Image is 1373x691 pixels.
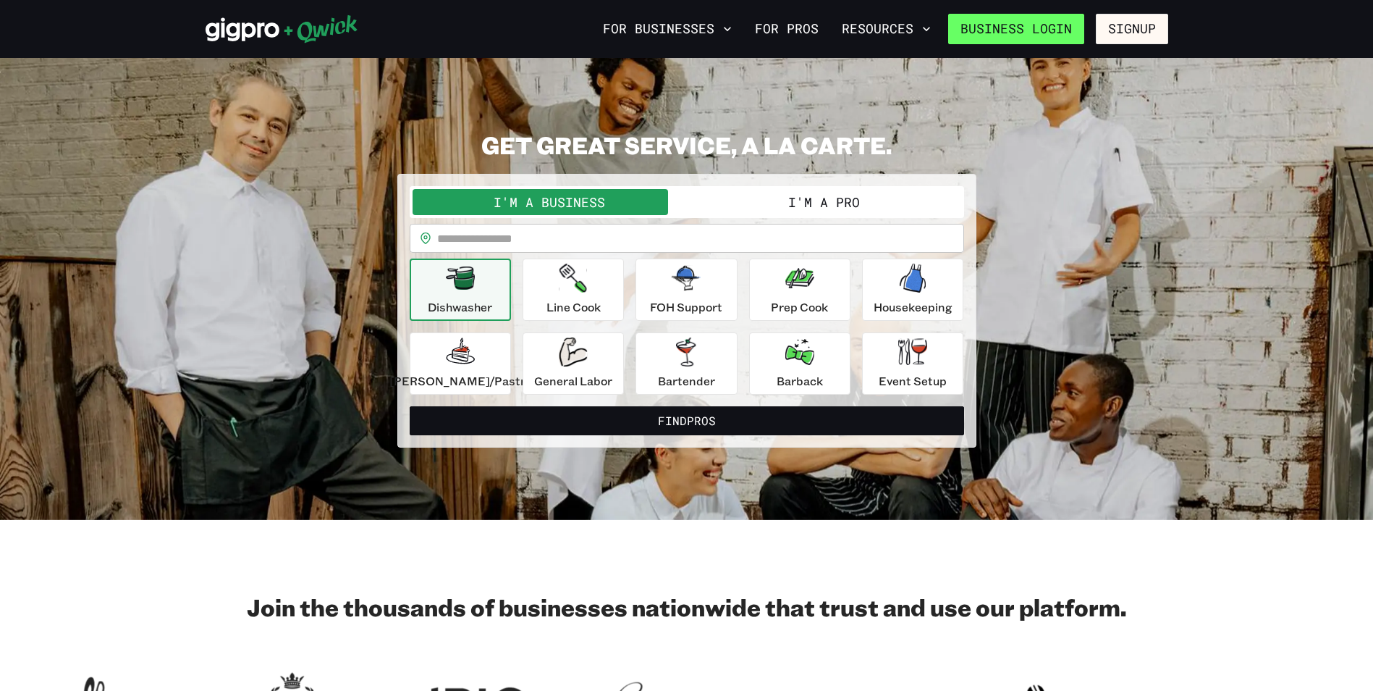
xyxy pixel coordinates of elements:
button: [PERSON_NAME]/Pastry [410,332,511,395]
button: Signup [1096,14,1168,44]
p: General Labor [534,372,612,390]
button: Resources [836,17,937,41]
button: Housekeeping [862,259,963,321]
button: I'm a Pro [687,189,961,215]
button: Barback [749,332,850,395]
button: Prep Cook [749,259,850,321]
p: Prep Cook [771,298,828,316]
button: Bartender [635,332,737,395]
button: Dishwasher [410,259,511,321]
button: FOH Support [635,259,737,321]
p: Line Cook [546,298,601,316]
p: Housekeeping [874,298,952,316]
p: Barback [777,372,823,390]
button: Line Cook [523,259,624,321]
button: General Labor [523,332,624,395]
button: Event Setup [862,332,963,395]
p: FOH Support [650,298,722,316]
h2: Join the thousands of businesses nationwide that trust and use our platform. [206,592,1168,621]
button: I'm a Business [413,189,687,215]
p: [PERSON_NAME]/Pastry [389,372,531,390]
button: FindPros [410,406,964,435]
p: Event Setup [879,372,947,390]
a: Business Login [948,14,1084,44]
button: For Businesses [597,17,738,41]
h2: GET GREAT SERVICE, A LA CARTE. [397,130,976,159]
a: For Pros [749,17,824,41]
p: Dishwasher [428,298,492,316]
p: Bartender [658,372,715,390]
